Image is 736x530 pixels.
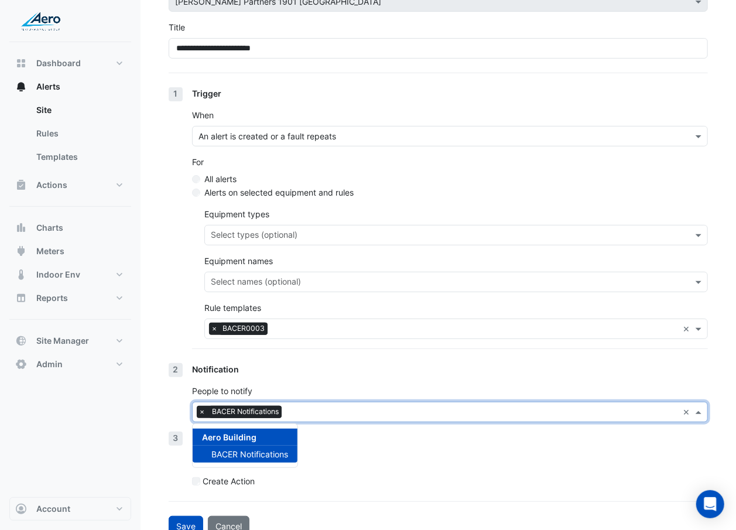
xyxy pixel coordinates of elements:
[169,87,183,101] div: 1
[169,21,185,33] label: Title
[192,156,204,168] label: For
[9,98,131,173] div: Alerts
[15,269,27,281] app-icon: Indoor Env
[15,222,27,234] app-icon: Charts
[209,275,301,290] div: Select names (optional)
[36,503,70,515] span: Account
[192,432,708,444] div: Action
[9,240,131,263] button: Meters
[192,109,214,121] label: When
[9,52,131,75] button: Dashboard
[9,216,131,240] button: Charts
[15,81,27,93] app-icon: Alerts
[197,406,207,418] span: ×
[9,497,131,521] button: Account
[36,292,68,304] span: Reports
[683,406,693,418] span: Clear
[169,363,183,377] div: 2
[169,432,183,446] div: 3
[15,335,27,347] app-icon: Site Manager
[36,335,89,347] span: Site Manager
[204,186,354,199] label: Alerts on selected equipment and rules
[211,449,288,459] span: BACER Notifications
[220,323,268,334] span: BACER0003
[204,302,261,314] label: Rule templates
[36,179,67,191] span: Actions
[15,57,27,69] app-icon: Dashboard
[696,490,724,518] div: Open Intercom Messenger
[9,353,131,376] button: Admin
[209,406,282,418] span: BACER Notifications
[209,323,220,334] span: ×
[192,87,708,100] div: Trigger
[36,57,81,69] span: Dashboard
[36,358,63,370] span: Admin
[9,263,131,286] button: Indoor Env
[204,208,269,220] label: Equipment types
[36,81,60,93] span: Alerts
[9,286,131,310] button: Reports
[9,75,131,98] button: Alerts
[192,363,708,375] div: Notification
[15,179,27,191] app-icon: Actions
[36,269,80,281] span: Indoor Env
[193,424,297,467] div: Options List
[203,475,255,487] label: Create Action
[27,122,131,145] a: Rules
[192,385,252,397] label: People to notify
[14,9,67,33] img: Company Logo
[27,145,131,169] a: Templates
[15,292,27,304] app-icon: Reports
[683,323,693,335] span: Clear
[204,173,237,185] label: All alerts
[204,255,273,267] label: Equipment names
[202,432,256,442] span: Aero Building
[9,329,131,353] button: Site Manager
[9,173,131,197] button: Actions
[15,245,27,257] app-icon: Meters
[36,245,64,257] span: Meters
[27,98,131,122] a: Site
[209,228,297,244] div: Select types (optional)
[15,358,27,370] app-icon: Admin
[36,222,63,234] span: Charts
[192,453,708,466] p: Action and assign the alert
